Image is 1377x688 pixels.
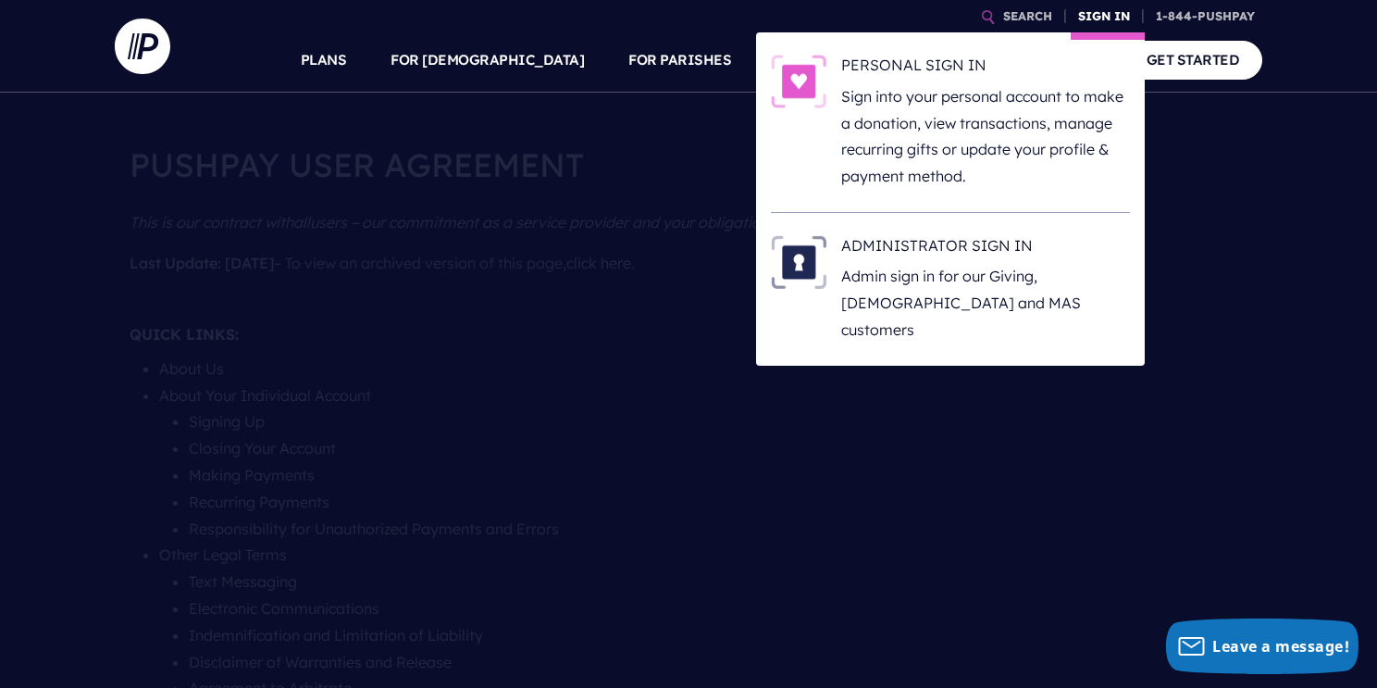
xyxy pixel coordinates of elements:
a: COMPANY [1011,28,1079,93]
p: Sign into your personal account to make a donation, view transactions, manage recurring gifts or ... [841,83,1130,190]
button: Leave a message! [1166,619,1358,674]
img: PERSONAL SIGN IN - Illustration [771,55,826,108]
a: FOR [DEMOGRAPHIC_DATA] [391,28,584,93]
span: Leave a message! [1212,636,1349,657]
p: Admin sign in for our Giving, [DEMOGRAPHIC_DATA] and MAS customers [841,263,1130,343]
h6: ADMINISTRATOR SIGN IN [841,235,1130,263]
a: FOR PARISHES [628,28,731,93]
a: ADMINISTRATOR SIGN IN - Illustration ADMINISTRATOR SIGN IN Admin sign in for our Giving, [DEMOGRA... [771,235,1130,344]
a: PERSONAL SIGN IN - Illustration PERSONAL SIGN IN Sign into your personal account to make a donati... [771,55,1130,190]
img: ADMINISTRATOR SIGN IN - Illustration [771,235,826,289]
a: GET STARTED [1123,41,1263,79]
h6: PERSONAL SIGN IN [841,55,1130,82]
a: EXPLORE [902,28,967,93]
a: PLANS [301,28,347,93]
a: SOLUTIONS [775,28,858,93]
